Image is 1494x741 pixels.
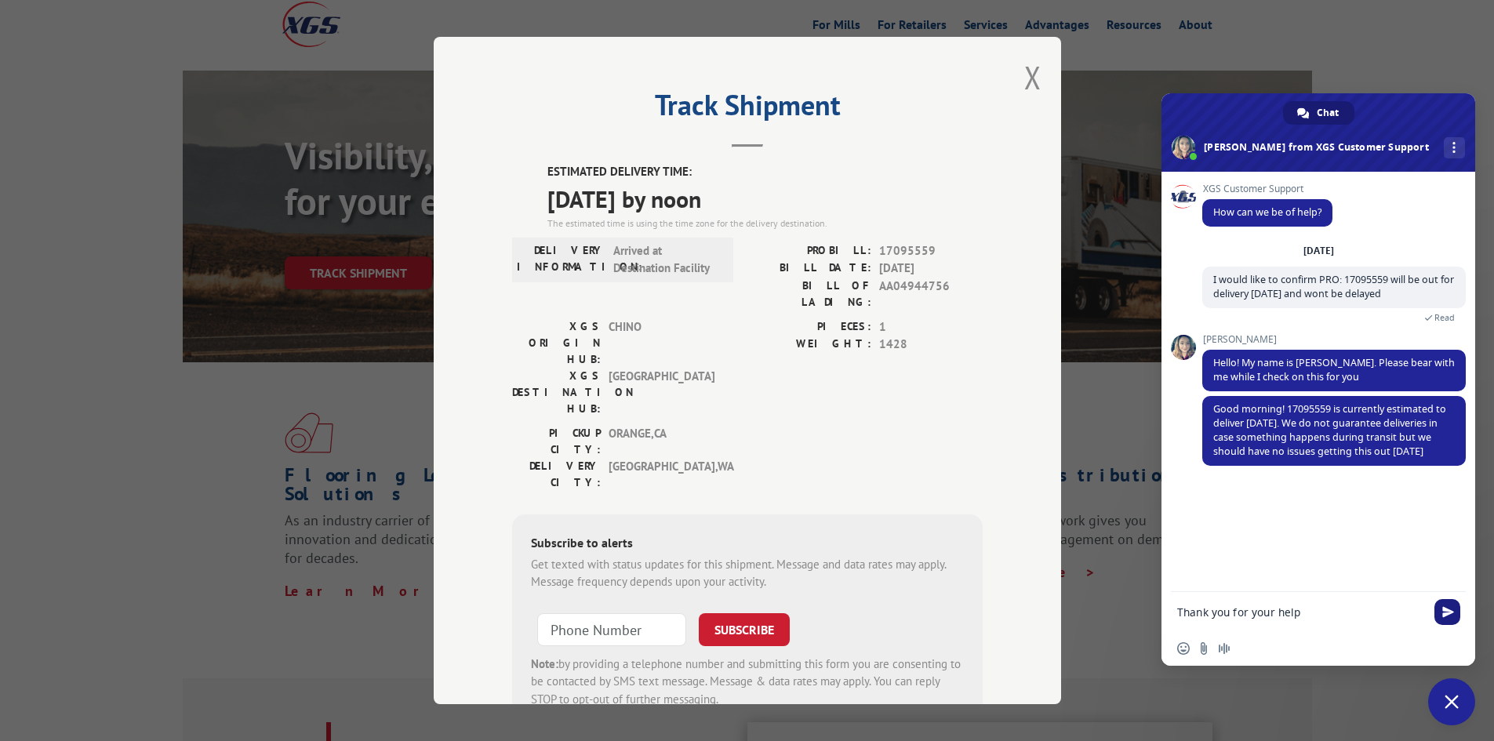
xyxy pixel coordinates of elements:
[531,656,558,671] strong: Note:
[609,458,714,491] span: [GEOGRAPHIC_DATA] , WA
[699,613,790,646] button: SUBSCRIBE
[1434,312,1455,323] span: Read
[1283,101,1354,125] div: Chat
[1024,56,1041,98] button: Close modal
[747,336,871,354] label: WEIGHT:
[547,181,983,216] span: [DATE] by noon
[1177,642,1190,655] span: Insert an emoji
[1198,642,1210,655] span: Send a file
[613,242,719,278] span: Arrived at Destination Facility
[547,163,983,181] label: ESTIMATED DELIVERY TIME:
[747,318,871,336] label: PIECES:
[879,336,983,354] span: 1428
[747,278,871,311] label: BILL OF LADING:
[1428,678,1475,725] div: Close chat
[1317,101,1339,125] span: Chat
[879,318,983,336] span: 1
[512,368,601,417] label: XGS DESTINATION HUB:
[531,533,964,556] div: Subscribe to alerts
[1218,642,1230,655] span: Audio message
[1202,183,1332,194] span: XGS Customer Support
[531,656,964,709] div: by providing a telephone number and submitting this form you are consenting to be contacted by SM...
[1213,402,1446,458] span: Good morning! 17095559 is currently estimated to deliver [DATE]. We do not guarantee deliveries i...
[531,556,964,591] div: Get texted with status updates for this shipment. Message and data rates may apply. Message frequ...
[1213,273,1454,300] span: I would like to confirm PRO: 17095559 will be out for delivery [DATE] and wont be delayed
[879,260,983,278] span: [DATE]
[1213,356,1455,383] span: Hello! My name is [PERSON_NAME]. Please bear with me while I check on this for you
[1177,605,1425,619] textarea: Compose your message...
[747,242,871,260] label: PROBILL:
[1202,334,1466,345] span: [PERSON_NAME]
[879,242,983,260] span: 17095559
[547,216,983,231] div: The estimated time is using the time zone for the delivery destination.
[609,425,714,458] span: ORANGE , CA
[1444,137,1465,158] div: More channels
[537,613,686,646] input: Phone Number
[517,242,605,278] label: DELIVERY INFORMATION:
[512,94,983,124] h2: Track Shipment
[512,318,601,368] label: XGS ORIGIN HUB:
[1213,205,1321,219] span: How can we be of help?
[609,318,714,368] span: CHINO
[1434,599,1460,625] span: Send
[879,278,983,311] span: AA04944756
[747,260,871,278] label: BILL DATE:
[609,368,714,417] span: [GEOGRAPHIC_DATA]
[1303,246,1334,256] div: [DATE]
[512,425,601,458] label: PICKUP CITY:
[512,458,601,491] label: DELIVERY CITY:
